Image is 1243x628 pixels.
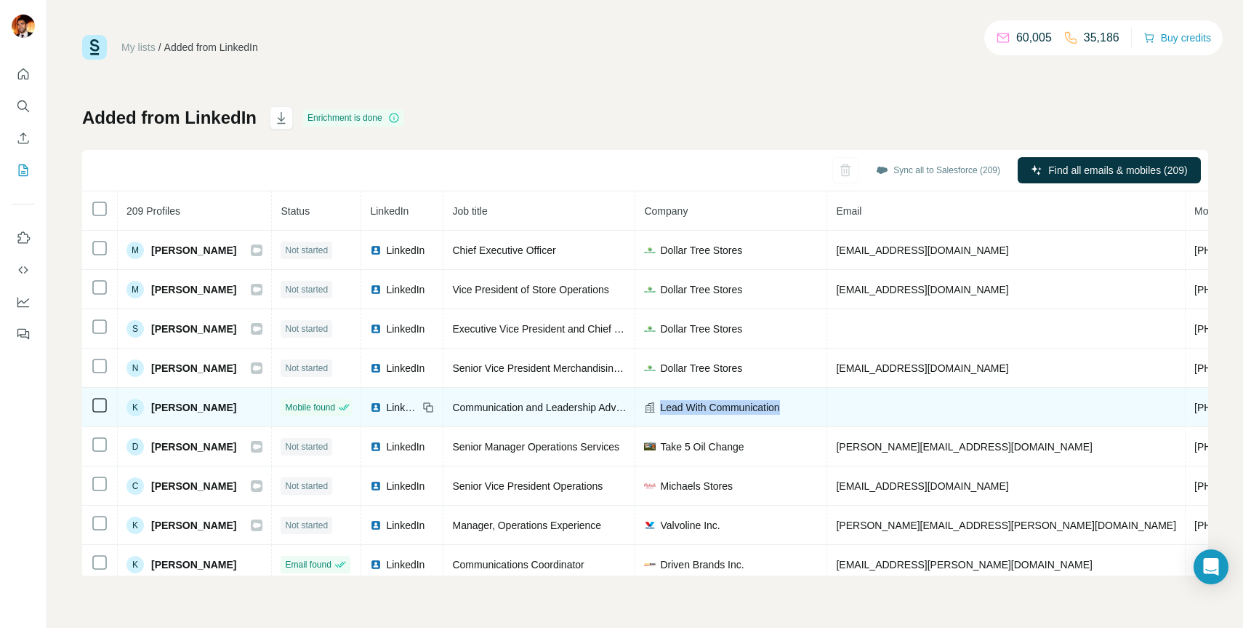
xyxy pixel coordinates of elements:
span: LinkedIn [386,557,425,572]
img: company-logo [644,245,656,256]
img: Avatar [12,15,35,38]
span: Mobile [1194,205,1224,217]
img: LinkedIn logo [370,362,382,374]
span: LinkedIn [386,479,425,493]
span: [EMAIL_ADDRESS][PERSON_NAME][DOMAIN_NAME] [836,559,1092,571]
span: [PERSON_NAME][EMAIL_ADDRESS][DOMAIN_NAME] [836,441,1092,453]
div: M [126,281,144,298]
span: Vice President of Store Operations [452,284,608,295]
span: 209 Profiles [126,205,180,217]
span: Dollar Tree Stores [660,243,742,258]
div: K [126,556,144,573]
button: My lists [12,157,35,183]
div: N [126,359,144,377]
span: Senior Manager Operations Services [452,441,619,453]
span: Email found [285,558,331,571]
span: Not started [285,440,328,453]
img: LinkedIn logo [370,520,382,531]
span: Driven Brands Inc. [660,557,744,572]
span: LinkedIn [386,243,425,258]
span: Manager, Operations Experience [452,520,601,531]
span: Executive Vice President and Chief People Officer [452,323,678,335]
button: Dashboard [12,289,35,315]
span: [PERSON_NAME][EMAIL_ADDRESS][PERSON_NAME][DOMAIN_NAME] [836,520,1176,531]
img: LinkedIn logo [370,441,382,453]
span: LinkedIn [386,282,425,297]
span: Dollar Tree Stores [660,322,742,336]
a: My lists [121,41,156,53]
div: S [126,320,144,338]
span: Communication and Leadership Advisor [452,402,632,413]
span: Chief Executive Officer [452,245,555,256]
img: company-logo [644,362,656,374]
button: Use Surfe on LinkedIn [12,225,35,251]
span: Not started [285,519,328,532]
img: company-logo [644,323,656,335]
div: C [126,477,144,495]
span: [PERSON_NAME] [151,361,236,375]
span: Mobile found [285,401,335,414]
span: [PERSON_NAME] [151,479,236,493]
img: Surfe Logo [82,35,107,60]
img: LinkedIn logo [370,323,382,335]
span: [PERSON_NAME] [151,322,236,336]
img: LinkedIn logo [370,480,382,492]
span: Dollar Tree Stores [660,282,742,297]
img: LinkedIn logo [370,402,382,413]
span: Email [836,205,861,217]
span: LinkedIn [370,205,409,217]
button: Buy credits [1143,28,1211,48]
div: Open Intercom Messenger [1194,549,1228,584]
img: company-logo [644,284,656,295]
button: Use Surfe API [12,257,35,283]
div: Added from LinkedIn [164,40,258,55]
span: Job title [452,205,487,217]
button: Search [12,93,35,119]
div: K [126,517,144,534]
span: Not started [285,322,328,335]
img: LinkedIn logo [370,284,382,295]
span: LinkedIn [386,361,425,375]
span: Company [644,205,688,217]
span: LinkedIn [386,400,418,415]
button: Quick start [12,61,35,87]
button: Sync all to Salesforce (209) [866,159,1010,181]
span: [PERSON_NAME] [151,557,236,572]
span: LinkedIn [386,518,425,533]
img: company-logo [644,442,656,450]
span: [PERSON_NAME] [151,282,236,297]
span: Not started [285,283,328,296]
span: [PERSON_NAME] [151,400,236,415]
span: [EMAIL_ADDRESS][DOMAIN_NAME] [836,362,1008,374]
button: Enrich CSV [12,125,35,151]
span: [PERSON_NAME] [151,440,236,454]
img: LinkedIn logo [370,245,382,256]
span: LinkedIn [386,440,425,454]
span: Not started [285,362,328,375]
span: Not started [285,244,328,257]
h1: Added from LinkedIn [82,106,257,130]
span: Find all emails & mobiles (209) [1048,163,1187,178]
button: Find all emails & mobiles (209) [1018,157,1201,183]
span: [EMAIL_ADDRESS][DOMAIN_NAME] [836,245,1008,256]
span: Michaels Stores [660,479,733,493]
span: Senior Vice President Merchandising & Store Operations [452,362,708,374]
img: company-logo [644,520,656,531]
div: Enrichment is done [303,109,404,127]
span: [PERSON_NAME] [151,243,236,258]
span: Status [281,205,310,217]
p: 60,005 [1016,29,1052,47]
li: / [158,40,161,55]
div: K [126,399,144,416]
span: [PERSON_NAME] [151,518,236,533]
p: 35,186 [1084,29,1119,47]
span: [EMAIL_ADDRESS][DOMAIN_NAME] [836,284,1008,295]
div: D [126,438,144,456]
span: Lead With Communication [660,400,779,415]
button: Feedback [12,321,35,347]
span: Senior Vice President Operations [452,480,603,492]
img: LinkedIn logo [370,559,382,571]
span: Valvoline Inc. [660,518,720,533]
div: M [126,242,144,259]
span: Communications Coordinator [452,559,584,571]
